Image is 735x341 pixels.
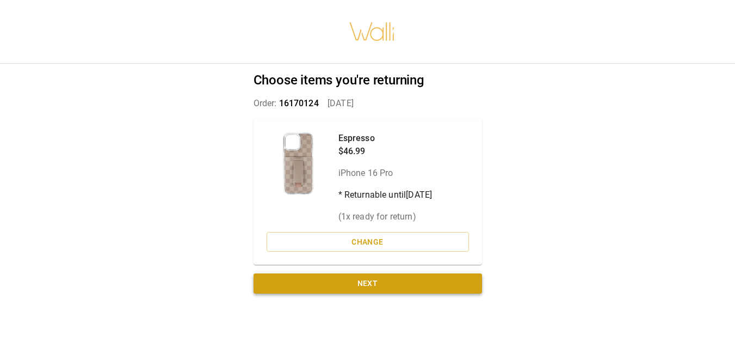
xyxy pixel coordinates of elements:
[338,132,433,145] p: Espresso
[338,145,433,158] p: $46.99
[267,232,469,252] button: Change
[338,188,433,202] p: * Returnable until [DATE]
[254,97,482,110] p: Order: [DATE]
[338,167,433,180] p: iPhone 16 Pro
[349,8,396,55] img: walli-inc.myshopify.com
[254,273,482,294] button: Next
[338,210,433,223] p: ( 1 x ready for return)
[254,72,482,88] h2: Choose items you're returning
[279,98,319,108] span: 16170124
